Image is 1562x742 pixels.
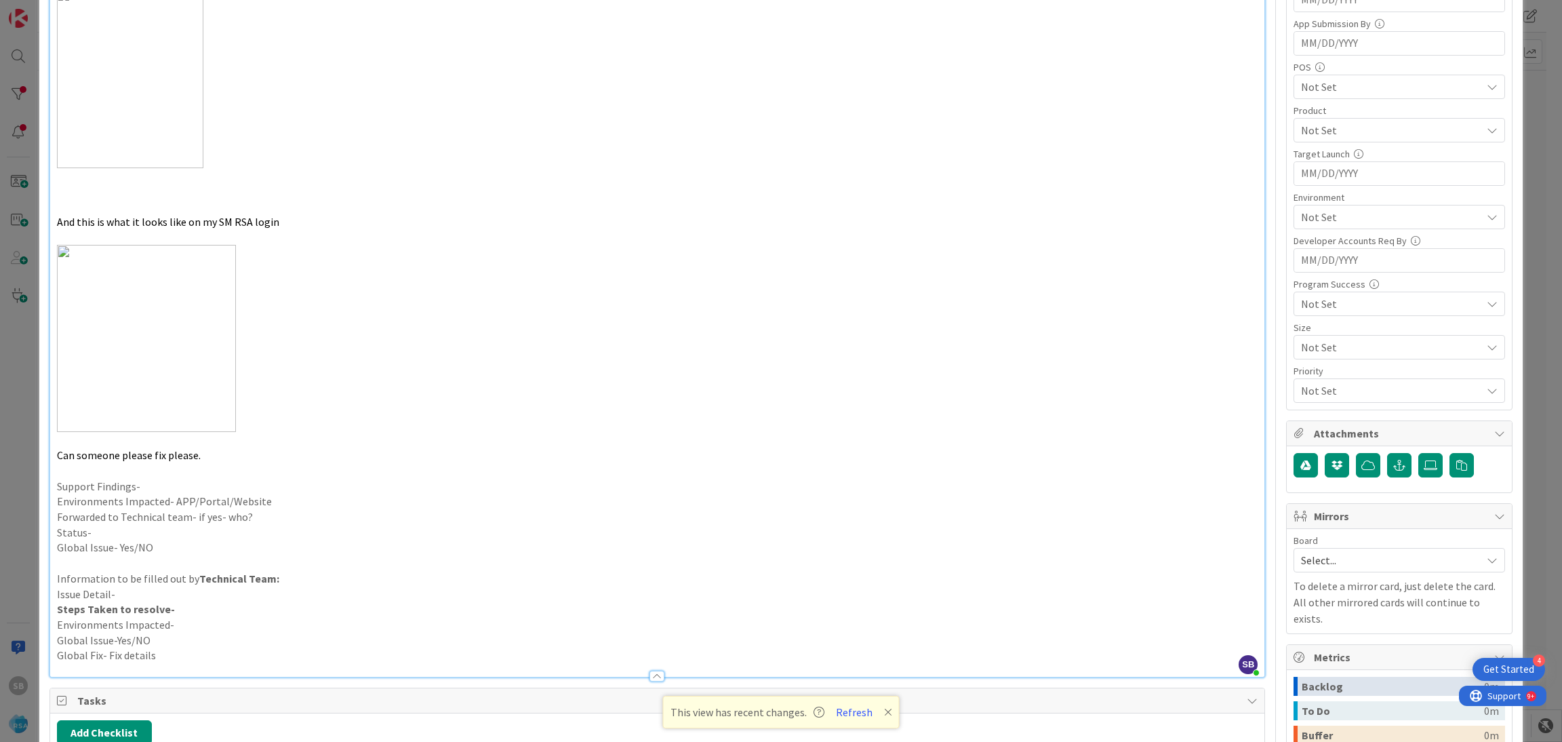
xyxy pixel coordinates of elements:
span: Not Set [1301,381,1475,400]
span: This view has recent changes. [670,704,824,720]
span: Support [28,2,62,18]
div: Target Launch [1294,149,1505,159]
span: Not Set [1301,122,1481,138]
span: Tasks [77,692,1241,709]
p: To delete a mirror card, just delete the card. All other mirrored cards will continue to exists. [1294,578,1505,627]
p: Information to be filled out by [57,571,1258,587]
p: Environments Impacted- APP/Portal/Website [57,494,1258,509]
p: Global Issue- Yes/NO [57,540,1258,555]
span: Select... [1301,551,1475,570]
div: Priority [1294,366,1505,376]
input: MM/DD/YYYY [1301,249,1498,272]
div: Program Success [1294,279,1505,289]
p: Environments Impacted- [57,617,1258,633]
span: Attachments [1314,425,1487,442]
div: Open Get Started checklist, remaining modules: 4 [1473,658,1545,681]
span: Board [1294,536,1318,545]
span: And this is what it looks like on my SM RSA login [57,215,279,229]
span: Not Set [1301,338,1475,357]
div: Developer Accounts Req By [1294,236,1505,246]
div: App Submission By [1294,19,1505,28]
div: 9+ [68,5,75,16]
p: Support Findings- [57,479,1258,494]
div: 0m [1484,701,1499,720]
span: Mirrors [1314,508,1487,524]
p: Forwarded to Technical team- if yes- who? [57,509,1258,525]
span: Not Set [1301,209,1481,225]
div: Size [1294,323,1505,332]
span: Can someone please fix please. [57,448,201,462]
div: Backlog [1302,677,1484,696]
strong: Steps Taken to resolve- [57,602,175,616]
p: Status- [57,525,1258,541]
div: Environment [1294,193,1505,202]
p: Global Fix- Fix details [57,648,1258,663]
p: Global Issue-Yes/NO [57,633,1258,648]
input: MM/DD/YYYY [1301,32,1498,55]
div: Product [1294,106,1505,115]
span: SB [1239,655,1258,674]
span: Metrics [1314,649,1487,665]
div: POS [1294,62,1505,72]
div: Get Started [1483,663,1534,676]
button: Refresh [831,703,877,721]
input: MM/DD/YYYY [1301,162,1498,185]
div: 4 [1533,655,1545,667]
span: Not Set [1301,79,1481,95]
div: To Do [1302,701,1484,720]
span: Not Set [1301,296,1481,312]
img: ImageDisplayZSupport [57,245,236,432]
strong: Technical Team: [199,572,279,585]
p: Issue Detail- [57,587,1258,602]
